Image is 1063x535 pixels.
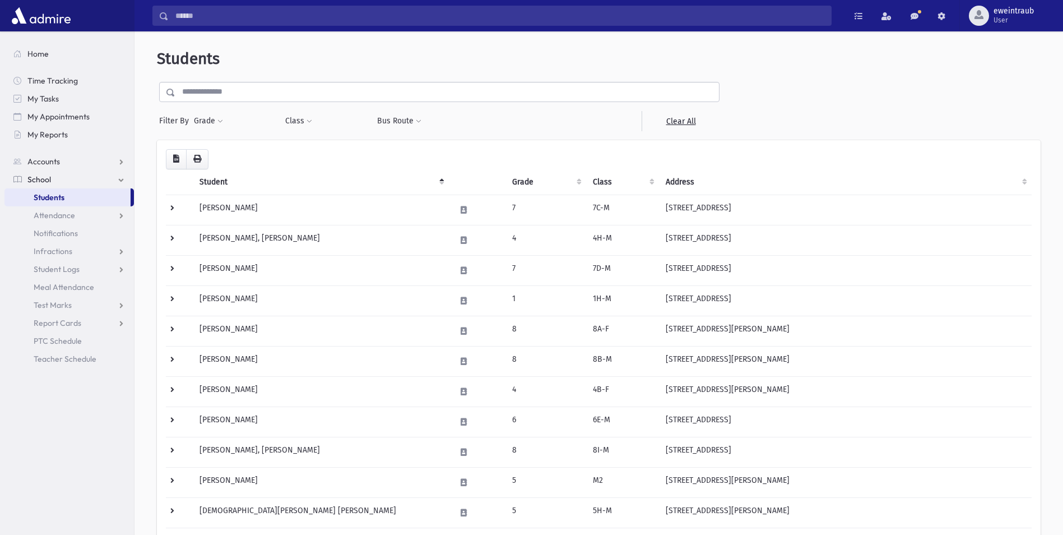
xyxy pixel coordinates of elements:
td: 4 [505,225,586,255]
td: 4B-F [586,376,660,407]
a: Home [4,45,134,63]
td: 1 [505,285,586,316]
td: 8I-M [586,437,660,467]
span: Meal Attendance [34,282,94,292]
td: M2 [586,467,660,497]
a: Infractions [4,242,134,260]
td: 8B-M [586,346,660,376]
span: eweintraub [994,7,1034,16]
a: Teacher Schedule [4,350,134,368]
a: Notifications [4,224,134,242]
td: 6E-M [586,407,660,437]
span: Report Cards [34,318,81,328]
td: [PERSON_NAME] [193,467,449,497]
td: 7 [505,255,586,285]
span: Accounts [27,156,60,167]
a: My Reports [4,126,134,144]
a: Student Logs [4,260,134,278]
td: [PERSON_NAME] [193,316,449,346]
td: [STREET_ADDRESS] [659,225,1032,255]
a: Attendance [4,206,134,224]
a: School [4,170,134,188]
th: Student: activate to sort column descending [193,169,449,195]
td: [DEMOGRAPHIC_DATA][PERSON_NAME] [PERSON_NAME] [193,497,449,528]
input: Search [169,6,831,26]
button: Print [186,149,208,169]
img: AdmirePro [9,4,73,27]
td: 1H-M [586,285,660,316]
span: Filter By [159,115,193,127]
td: [PERSON_NAME] [193,346,449,376]
th: Grade: activate to sort column ascending [505,169,586,195]
td: [STREET_ADDRESS] [659,407,1032,437]
th: Class: activate to sort column ascending [586,169,660,195]
a: Test Marks [4,296,134,314]
td: [STREET_ADDRESS] [659,285,1032,316]
span: Infractions [34,246,72,256]
td: 5 [505,467,586,497]
th: Address: activate to sort column ascending [659,169,1032,195]
td: [PERSON_NAME] [193,376,449,407]
span: My Tasks [27,94,59,104]
span: Students [157,49,220,68]
span: Time Tracking [27,76,78,86]
button: Grade [193,111,224,131]
td: [STREET_ADDRESS][PERSON_NAME] [659,376,1032,407]
a: PTC Schedule [4,332,134,350]
span: Teacher Schedule [34,354,96,364]
span: PTC Schedule [34,336,82,346]
span: Home [27,49,49,59]
span: My Appointments [27,112,90,122]
button: Bus Route [377,111,422,131]
td: 8 [505,346,586,376]
span: School [27,174,51,185]
a: Clear All [642,111,720,131]
td: [STREET_ADDRESS][PERSON_NAME] [659,316,1032,346]
a: My Tasks [4,90,134,108]
span: Student Logs [34,264,80,274]
td: [STREET_ADDRESS] [659,437,1032,467]
td: 7 [505,195,586,225]
td: 5H-M [586,497,660,528]
td: 4H-M [586,225,660,255]
span: User [994,16,1034,25]
td: 6 [505,407,586,437]
td: 7C-M [586,195,660,225]
a: Accounts [4,153,134,170]
span: My Reports [27,130,68,140]
td: 8A-F [586,316,660,346]
button: CSV [166,149,187,169]
td: [STREET_ADDRESS][PERSON_NAME] [659,497,1032,528]
td: [PERSON_NAME] [193,195,449,225]
td: [PERSON_NAME] [193,285,449,316]
a: My Appointments [4,108,134,126]
td: 7D-M [586,255,660,285]
span: Students [34,192,64,202]
td: 8 [505,437,586,467]
td: [PERSON_NAME] [193,407,449,437]
a: Report Cards [4,314,134,332]
span: Test Marks [34,300,72,310]
td: [PERSON_NAME] [193,255,449,285]
td: [STREET_ADDRESS][PERSON_NAME] [659,346,1032,376]
a: Meal Attendance [4,278,134,296]
td: [STREET_ADDRESS] [659,255,1032,285]
a: Time Tracking [4,72,134,90]
a: Students [4,188,131,206]
span: Attendance [34,210,75,220]
td: [STREET_ADDRESS][PERSON_NAME] [659,467,1032,497]
td: 4 [505,376,586,407]
td: [PERSON_NAME], [PERSON_NAME] [193,437,449,467]
span: Notifications [34,228,78,238]
button: Class [285,111,313,131]
td: 5 [505,497,586,528]
td: 8 [505,316,586,346]
td: [PERSON_NAME], [PERSON_NAME] [193,225,449,255]
td: [STREET_ADDRESS] [659,195,1032,225]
